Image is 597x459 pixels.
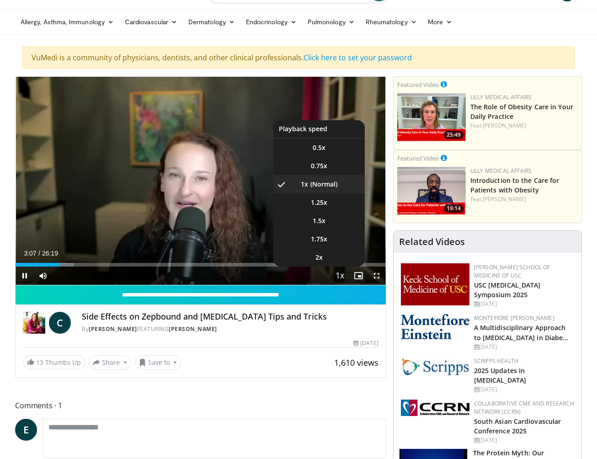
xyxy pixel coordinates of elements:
div: VuMedi is a community of physicians, dentists, and other clinical professionals. [22,46,575,69]
span: 2x [315,253,323,262]
span: 1.25x [311,198,327,207]
div: Progress Bar [16,263,386,267]
span: 1.75x [311,235,327,244]
a: South Asian Cardiovascular Conference 2025 [474,417,561,435]
div: Feat. [470,122,578,130]
div: [DATE] [474,436,574,444]
img: e1208b6b-349f-4914-9dd7-f97803bdbf1d.png.150x105_q85_crop-smart_upscale.png [397,93,466,141]
span: 1.5x [313,216,325,225]
a: The Role of Obesity Care in Your Daily Practice [470,102,573,121]
button: Pause [16,267,34,285]
span: 1x [301,180,308,189]
a: Pulmonology [302,13,360,31]
a: [PERSON_NAME] [483,122,526,129]
a: Collaborative CME and Research Network (CCRN) [474,400,574,416]
button: Mute [34,267,52,285]
a: Scripps Health [474,357,518,365]
div: Feat. [470,195,578,203]
button: Playback Rate [331,267,349,285]
span: Comments 1 [15,400,386,411]
a: Cardiovascular [119,13,183,31]
a: [PERSON_NAME] [483,195,526,203]
a: Lilly Medical Affairs [470,167,532,175]
span: 25:49 [444,131,464,139]
button: Save to [135,355,181,370]
div: By FEATURING [82,325,378,333]
a: Dermatology [183,13,240,31]
span: / [38,250,40,257]
a: Lilly Medical Affairs [470,93,532,101]
small: Featured Video [397,80,439,89]
button: Share [89,355,131,370]
a: Rheumatology [360,13,422,31]
h4: Side Effects on Zepbound and [MEDICAL_DATA] Tips and Tricks [82,312,378,322]
button: Fullscreen [368,267,386,285]
span: 0.75x [311,161,327,171]
a: More [422,13,458,31]
div: [DATE] [353,339,378,347]
a: E [15,419,37,441]
a: [PERSON_NAME] School of Medicine of USC [474,263,550,279]
a: 13 Thumbs Up [23,355,85,369]
img: b0142b4c-93a1-4b58-8f91-5265c282693c.png.150x105_q85_autocrop_double_scale_upscale_version-0.2.png [401,314,469,339]
a: USC [MEDICAL_DATA] Symposium 2025 [474,281,541,299]
a: 25:49 [397,93,466,141]
button: Enable picture-in-picture mode [349,267,368,285]
a: Endocrinology [240,13,302,31]
span: 3:07 [24,250,36,257]
a: [PERSON_NAME] [169,325,217,333]
div: [DATE] [474,385,574,394]
a: 19:14 [397,167,466,215]
a: [PERSON_NAME] [89,325,137,333]
span: 0.5x [313,143,325,152]
span: 26:19 [42,250,58,257]
img: Dr. Carolynn Francavilla [23,312,45,334]
a: Introduction to the Care for Patients with Obesity [470,176,560,194]
a: 2025 Updates in [MEDICAL_DATA] [474,366,526,384]
video-js: Video Player [16,77,386,285]
a: Allergy, Asthma, Immunology [15,13,119,31]
img: acc2e291-ced4-4dd5-b17b-d06994da28f3.png.150x105_q85_crop-smart_upscale.png [397,167,466,215]
a: Montefiore [PERSON_NAME] [474,314,554,322]
img: a04ee3ba-8487-4636-b0fb-5e8d268f3737.png.150x105_q85_autocrop_double_scale_upscale_version-0.2.png [401,400,469,416]
img: 7b941f1f-d101-407a-8bfa-07bd47db01ba.png.150x105_q85_autocrop_double_scale_upscale_version-0.2.jpg [401,263,469,305]
span: 1,610 views [334,357,378,368]
a: A Multidisciplinary Approach to [MEDICAL_DATA] in Diabe… [474,323,569,342]
span: 19:14 [444,204,464,213]
div: [DATE] [474,300,574,308]
span: 13 [36,358,43,367]
div: [DATE] [474,343,574,351]
h4: Related Videos [399,236,465,247]
img: c9f2b0b7-b02a-4276-a72a-b0cbb4230bc1.jpg.150x105_q85_autocrop_double_scale_upscale_version-0.2.jpg [401,357,469,376]
a: Click here to set your password [304,53,412,63]
a: C [49,312,71,334]
small: Featured Video [397,154,439,162]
